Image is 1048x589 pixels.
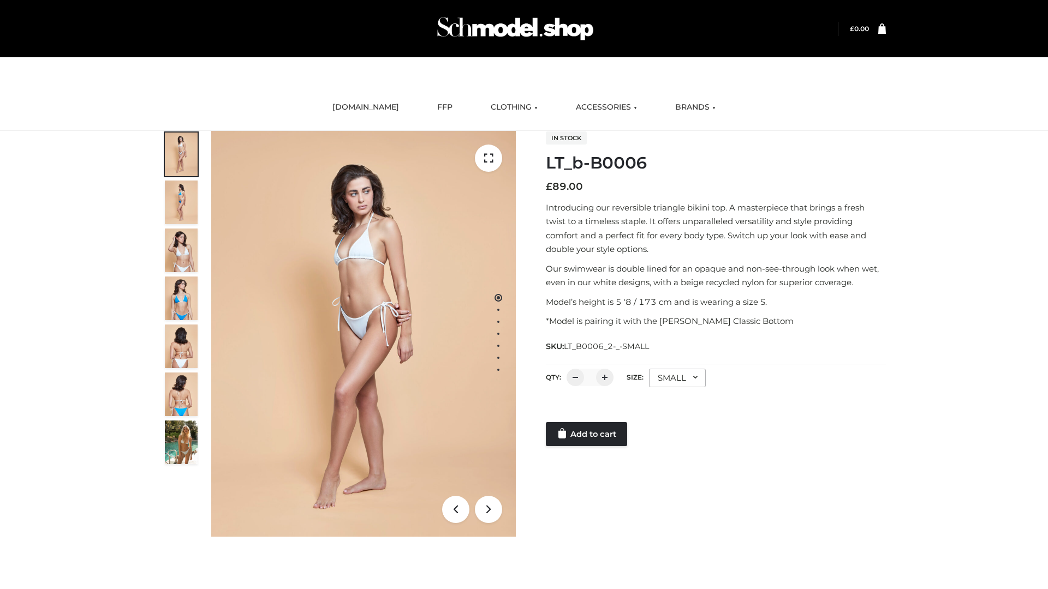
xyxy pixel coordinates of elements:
[850,25,854,33] span: £
[546,181,552,193] span: £
[433,7,597,50] img: Schmodel Admin 964
[165,372,198,416] img: ArielClassicBikiniTop_CloudNine_AzureSky_OW114ECO_8-scaled.jpg
[165,324,198,368] img: ArielClassicBikiniTop_CloudNine_AzureSky_OW114ECO_7-scaled.jpg
[165,277,198,320] img: ArielClassicBikiniTop_CloudNine_AzureSky_OW114ECO_4-scaled.jpg
[627,373,644,381] label: Size:
[667,95,724,119] a: BRANDS
[165,181,198,224] img: ArielClassicBikiniTop_CloudNine_AzureSky_OW114ECO_2-scaled.jpg
[324,95,407,119] a: [DOMAIN_NAME]
[546,373,561,381] label: QTY:
[165,133,198,176] img: ArielClassicBikiniTop_CloudNine_AzureSky_OW114ECO_1-scaled.jpg
[546,262,886,290] p: Our swimwear is double lined for an opaque and non-see-through look when wet, even in our white d...
[546,340,650,353] span: SKU:
[546,295,886,309] p: Model’s height is 5 ‘8 / 173 cm and is wearing a size S.
[850,25,869,33] bdi: 0.00
[483,95,546,119] a: CLOTHING
[211,131,516,537] img: ArielClassicBikiniTop_CloudNine_AzureSky_OW114ECO_1
[546,422,627,446] a: Add to cart
[546,153,886,173] h1: LT_b-B0006
[165,420,198,464] img: Arieltop_CloudNine_AzureSky2.jpg
[165,229,198,272] img: ArielClassicBikiniTop_CloudNine_AzureSky_OW114ECO_3-scaled.jpg
[546,201,886,256] p: Introducing our reversible triangle bikini top. A masterpiece that brings a fresh twist to a time...
[568,95,645,119] a: ACCESSORIES
[429,95,461,119] a: FFP
[546,181,583,193] bdi: 89.00
[649,369,706,387] div: SMALL
[850,25,869,33] a: £0.00
[546,314,886,328] p: *Model is pairing it with the [PERSON_NAME] Classic Bottom
[546,131,587,145] span: In stock
[564,341,649,351] span: LT_B0006_2-_-SMALL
